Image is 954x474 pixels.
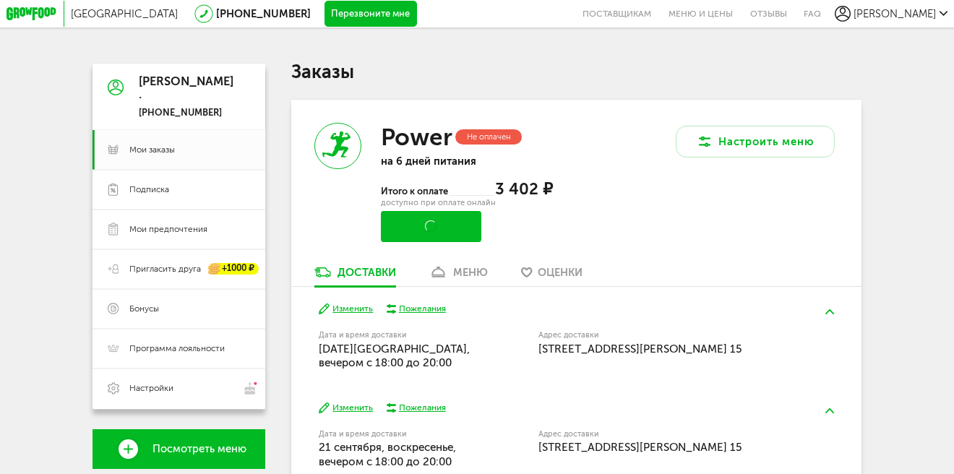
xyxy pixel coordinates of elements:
span: Программа лояльности [129,342,225,354]
span: [PERSON_NAME] [854,7,936,20]
div: [PERSON_NAME] . [139,74,233,101]
span: Итого к оплате [381,186,450,197]
span: Пригласить друга [129,263,201,275]
a: Бонусы [93,289,265,329]
button: Изменить [319,402,373,414]
span: Мои предпочтения [129,223,207,235]
h3: Power [381,123,452,152]
div: +1000 ₽ [209,263,259,275]
h1: Заказы [291,64,861,81]
a: Оценки [515,265,589,286]
a: Настройки [93,369,265,409]
span: Оценки [538,266,583,279]
a: Пригласить друга +1000 ₽ [93,249,265,289]
span: Бонусы [129,303,159,314]
span: [GEOGRAPHIC_DATA] [71,7,178,20]
div: Пожелания [399,303,446,315]
label: Адрес доставки [538,332,786,339]
button: Перезвоните мне [325,1,417,27]
span: Мои заказы [129,144,175,155]
span: Подписка [129,184,169,195]
img: arrow-up-green.5eb5f82.svg [825,408,834,413]
div: Пожелания [399,402,446,414]
a: [PHONE_NUMBER] [216,7,311,20]
button: Пожелания [387,402,446,414]
a: Программа лояльности [93,329,265,369]
label: Дата и время доставки [319,431,470,438]
a: Мои предпочтения [93,210,265,249]
a: Доставки [308,265,402,286]
span: [STREET_ADDRESS][PERSON_NAME] 15 [538,342,742,355]
span: 21 сентября, воскресенье, вечером c 18:00 до 20:00 [319,441,456,468]
div: доступно при оплате онлайн [381,199,553,207]
label: Дата и время доставки [319,332,470,339]
span: [DATE][GEOGRAPHIC_DATA], вечером c 18:00 до 20:00 [319,342,470,370]
label: Адрес доставки [538,431,786,438]
span: Посмотреть меню [152,443,246,455]
div: меню [453,266,488,279]
div: Доставки [338,266,396,279]
div: Не оплачен [455,129,522,145]
div: [PHONE_NUMBER] [139,107,233,119]
a: Подписка [93,170,265,210]
img: arrow-up-green.5eb5f82.svg [825,309,834,314]
a: меню [422,265,494,286]
span: 3 402 ₽ [495,179,553,199]
a: Мои заказы [93,130,265,170]
a: Посмотреть меню [93,429,265,469]
span: Настройки [129,382,173,394]
button: Пожелания [387,303,446,315]
button: Изменить [319,303,373,315]
span: [STREET_ADDRESS][PERSON_NAME] 15 [538,441,742,454]
p: на 6 дней питания [381,155,553,168]
button: Настроить меню [676,126,835,158]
